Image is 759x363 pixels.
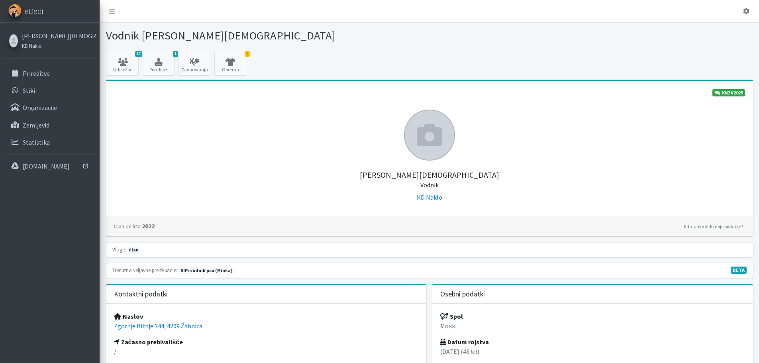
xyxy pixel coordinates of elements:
span: eDedi [25,5,43,17]
a: Prireditve [3,65,96,81]
p: Prireditve [23,69,50,77]
span: član [127,246,141,253]
strong: Datum rojstva [440,338,489,346]
p: Zemljevid [23,121,49,129]
small: Vloge: [112,246,126,253]
a: 17 Udeležba [107,52,139,76]
p: Organizacije [23,104,57,112]
a: Zemljevid [3,117,96,133]
h1: Vodnik [PERSON_NAME][DEMOGRAPHIC_DATA] [106,29,427,43]
a: Organizacije [3,100,96,116]
p: [DATE] ( ) [440,347,745,356]
h5: [PERSON_NAME][DEMOGRAPHIC_DATA] [114,161,745,189]
button: 1 Potrdila [143,52,175,76]
a: Statistika [3,134,96,150]
p: Stiki [23,86,35,94]
a: 1 Oprema [214,52,246,76]
p: [DOMAIN_NAME] [23,162,70,170]
strong: Spol [440,312,463,320]
small: Trenutno veljavne preizkušnje: [112,267,177,273]
strong: 2022 [114,222,155,230]
em: 48 let [463,347,477,355]
img: eDedi [8,4,22,17]
a: Zgornje Bitnje 344, 4209 Žabnica [114,322,203,330]
small: Član od leta: [114,223,142,230]
a: [PERSON_NAME][DEMOGRAPHIC_DATA] [22,31,94,41]
h3: Osebni podatki [440,290,485,298]
a: KD Naklo [22,41,94,50]
a: [DOMAIN_NAME] [3,158,96,174]
strong: Začasno prebivališče [114,338,183,346]
span: 1 [173,51,178,57]
a: Stiki [3,82,96,98]
span: Naslednja preizkušnja: jesen 2026 [178,267,235,274]
a: KNZV2025 [712,89,745,96]
small: Vodnik [420,181,439,189]
a: Kdo lahko vidi moje podatke? [682,222,745,232]
h3: Kontaktni podatki [114,290,168,298]
a: Zavarovanja [178,52,210,76]
small: KD Naklo [22,43,42,49]
p: / [114,347,419,356]
p: Statistika [23,138,50,146]
span: V fazi razvoja [731,267,747,274]
span: 1 [245,51,250,57]
p: Moški [440,321,745,331]
span: 17 [135,51,142,57]
a: KD Naklo [417,193,442,201]
strong: Naslov [114,312,143,320]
